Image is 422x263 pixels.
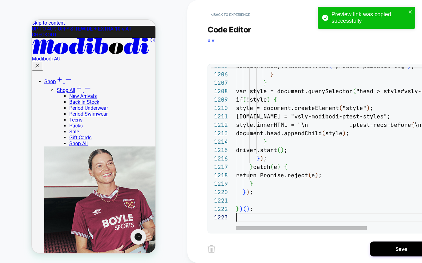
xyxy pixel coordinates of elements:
span: ) [366,104,370,112]
span: div [208,37,214,43]
div: 1219 [211,179,228,188]
span: } [236,205,239,213]
svg: Minus icon [33,56,40,63]
div: 1216 [211,154,228,163]
span: ; [284,146,287,154]
span: ) [281,146,284,154]
div: 1214 [211,137,228,146]
span: e [312,172,315,179]
span: recs-before [373,121,411,128]
a: Shop All [37,121,56,127]
span: ( [277,146,281,154]
span: Code Editor [208,25,251,34]
span: ( [243,205,246,213]
div: 1218 [211,171,228,179]
span: catch [253,163,270,170]
span: return Promise.reject [236,172,308,179]
span: driver.start [236,146,277,154]
span: ( [322,130,325,137]
span: { [274,96,277,103]
a: Sale [37,109,47,115]
a: Shop [25,67,60,73]
span: ) [260,155,263,162]
button: close [408,9,413,15]
span: ; [250,189,253,196]
span: ) [246,189,250,196]
span: e [274,163,277,170]
span: ( [339,104,342,112]
a: Shop [12,59,40,65]
iframe: Gorgias live chat messenger [96,207,117,227]
img: delete [208,245,215,253]
div: Preview link was copied successfully [331,11,406,24]
span: var style = document.querySelector [236,88,353,95]
span: } [270,71,274,78]
div: 1217 [211,163,228,171]
span: ( [270,163,274,170]
a: Teens [37,97,51,103]
span: } [263,138,267,145]
a: New Arrivals [37,73,65,79]
span: { [411,121,415,128]
span: } [250,163,253,170]
span: ; [370,104,373,112]
span: ; [263,155,267,162]
span: ) [239,205,243,213]
span: ; [346,130,349,137]
span: ) [277,163,281,170]
span: ; [318,172,322,179]
span: ( [308,172,312,179]
div: 1220 [211,188,228,196]
span: style = document.createElement [236,104,339,112]
span: { [284,163,287,170]
span: } [250,180,253,187]
span: style [325,130,342,137]
a: Gift Cards [37,115,60,121]
span: } [243,189,246,196]
svg: Minus icon [52,65,60,72]
svg: Cross icon [2,43,9,49]
button: < Back to experience [208,10,253,20]
div: 1207 [211,79,228,87]
a: Packs [37,103,51,109]
span: ) [342,130,346,137]
div: 1208 [211,87,228,95]
span: ( [243,96,246,103]
span: style.innerHTML = "\n .ptest- [236,121,373,128]
span: ) [315,172,318,179]
span: } [257,155,260,162]
div: 1210 [211,104,228,112]
span: if [236,96,243,103]
svg: Plus icon [43,65,51,72]
a: Period Underwear [37,85,76,91]
div: 1223 [211,213,228,222]
div: 1213 [211,129,228,137]
div: 1211 [211,112,228,121]
span: [DOMAIN_NAME] = "vsly-modibodi-ptest-styles"; [236,113,390,120]
span: document.head.appendChild [236,130,322,137]
span: ; [250,205,253,213]
span: } [263,79,267,86]
a: Back In Stock [37,79,67,85]
span: ( [353,88,356,95]
span: ) [267,96,270,103]
a: Period Swimwear [37,91,76,97]
span: "style" [342,104,366,112]
div: 1215 [211,146,228,154]
div: 1221 [211,196,228,205]
div: 1222 [211,205,228,213]
div: 1212 [211,121,228,129]
span: ) [246,205,250,213]
div: 1209 [211,95,228,104]
div: 1206 [211,70,228,79]
svg: Plus icon [24,56,32,63]
span: !style [246,96,267,103]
